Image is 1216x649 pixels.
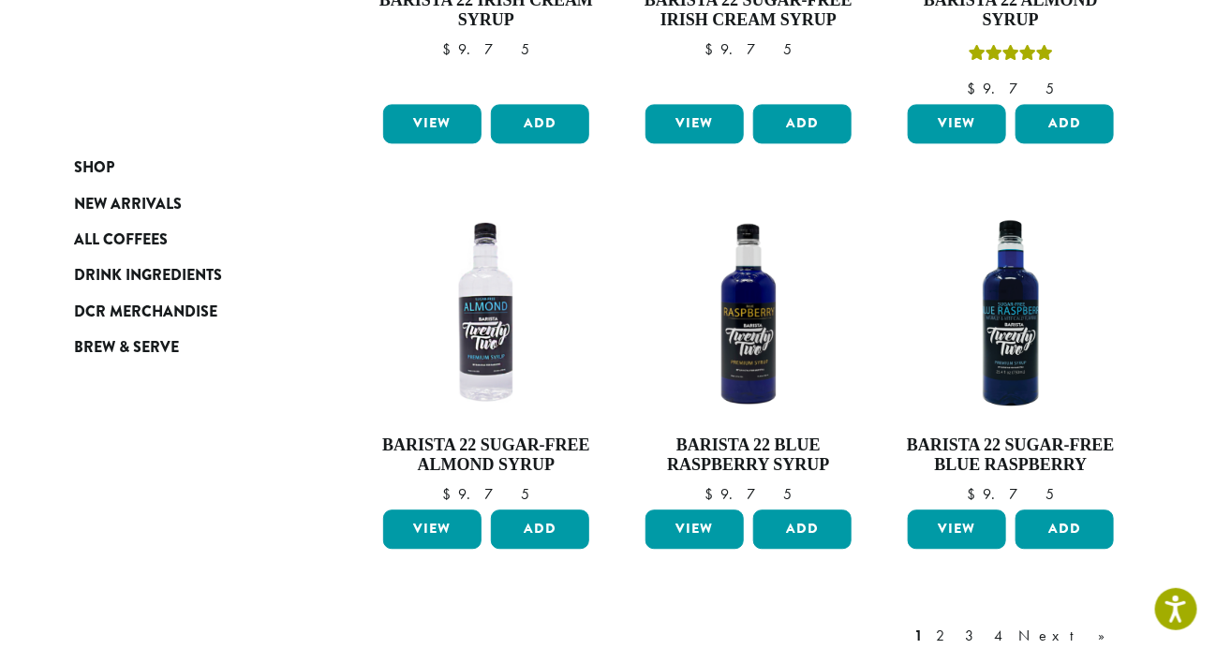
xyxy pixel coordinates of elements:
[383,509,482,549] a: View
[442,39,458,59] span: $
[74,185,299,221] a: New Arrivals
[645,509,744,549] a: View
[442,484,529,504] bdi: 9.75
[74,336,179,360] span: Brew & Serve
[491,104,589,143] button: Add
[969,42,1053,70] div: Rated 5.00 out of 5
[74,258,299,293] a: Drink Ingredients
[378,205,594,420] img: B22-SF-ALMOND-300x300.png
[645,104,744,143] a: View
[74,193,182,216] span: New Arrivals
[442,484,458,504] span: $
[704,484,792,504] bdi: 9.75
[74,330,299,365] a: Brew & Serve
[903,205,1119,502] a: Barista 22 Sugar-Free Blue Raspberry $9.75
[990,625,1009,647] a: 4
[1015,625,1122,647] a: Next »
[74,294,299,330] a: DCR Merchandise
[641,205,856,420] img: B22-Blue-Raspberry-1200x-300x300.png
[704,484,720,504] span: $
[967,79,983,98] span: $
[911,625,927,647] a: 1
[1016,104,1114,143] button: Add
[753,509,852,549] button: Add
[967,79,1054,98] bdi: 9.75
[903,435,1119,476] h4: Barista 22 Sugar-Free Blue Raspberry
[967,484,983,504] span: $
[442,39,529,59] bdi: 9.75
[903,205,1119,420] img: SF-BLUE-RASPBERRY-e1715970249262.png
[1016,509,1114,549] button: Add
[74,222,299,258] a: All Coffees
[74,156,114,180] span: Shop
[967,484,1054,504] bdi: 9.75
[383,104,482,143] a: View
[704,39,792,59] bdi: 9.75
[641,435,856,476] h4: Barista 22 Blue Raspberry Syrup
[704,39,720,59] span: $
[641,205,856,502] a: Barista 22 Blue Raspberry Syrup $9.75
[908,509,1006,549] a: View
[74,150,299,185] a: Shop
[908,104,1006,143] a: View
[753,104,852,143] button: Add
[74,301,217,324] span: DCR Merchandise
[378,435,594,476] h4: Barista 22 Sugar-Free Almond Syrup
[491,509,589,549] button: Add
[961,625,985,647] a: 3
[378,205,594,502] a: Barista 22 Sugar-Free Almond Syrup $9.75
[932,625,956,647] a: 2
[74,229,168,252] span: All Coffees
[74,264,222,288] span: Drink Ingredients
